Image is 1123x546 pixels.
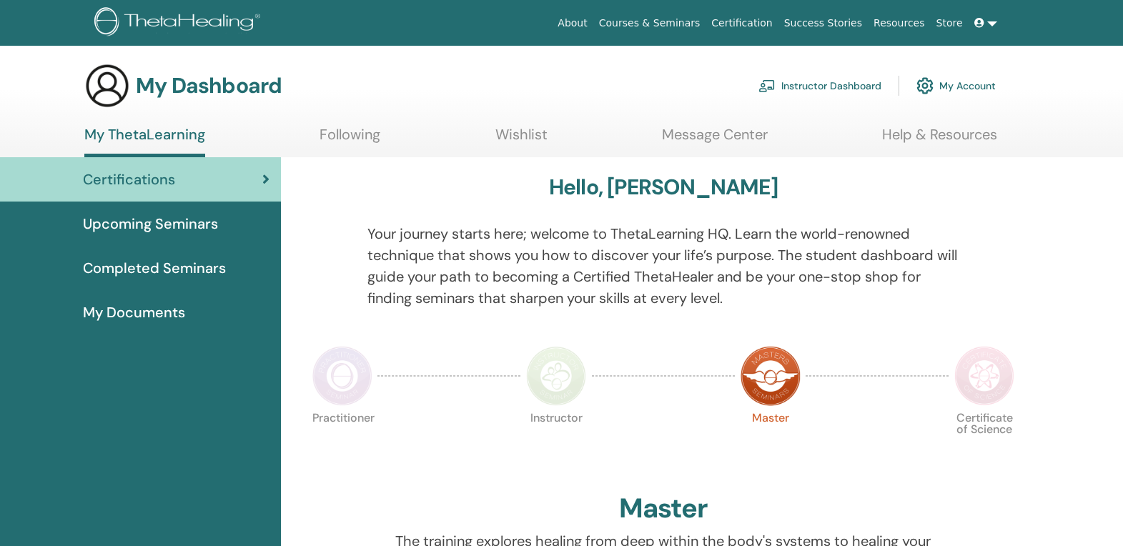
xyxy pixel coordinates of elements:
a: Resources [868,10,931,36]
h2: Master [619,492,708,525]
h3: My Dashboard [136,73,282,99]
span: My Documents [83,302,185,323]
a: My ThetaLearning [84,126,205,157]
span: Certifications [83,169,175,190]
a: Following [320,126,380,154]
img: Practitioner [312,346,372,406]
a: Instructor Dashboard [758,70,881,101]
a: Message Center [662,126,768,154]
p: Master [741,412,801,472]
a: Store [931,10,969,36]
span: Upcoming Seminars [83,213,218,234]
a: About [552,10,593,36]
h3: Hello, [PERSON_NAME] [549,174,778,200]
a: Success Stories [778,10,868,36]
p: Your journey starts here; welcome to ThetaLearning HQ. Learn the world-renowned technique that sh... [367,223,959,309]
p: Certificate of Science [954,412,1014,472]
a: Courses & Seminars [593,10,706,36]
img: Certificate of Science [954,346,1014,406]
a: Certification [706,10,778,36]
p: Practitioner [312,412,372,472]
span: Completed Seminars [83,257,226,279]
img: Master [741,346,801,406]
p: Instructor [526,412,586,472]
img: cog.svg [916,74,934,98]
img: chalkboard-teacher.svg [758,79,776,92]
a: Wishlist [495,126,548,154]
a: My Account [916,70,996,101]
img: generic-user-icon.jpg [84,63,130,109]
a: Help & Resources [882,126,997,154]
img: Instructor [526,346,586,406]
img: logo.png [94,7,265,39]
